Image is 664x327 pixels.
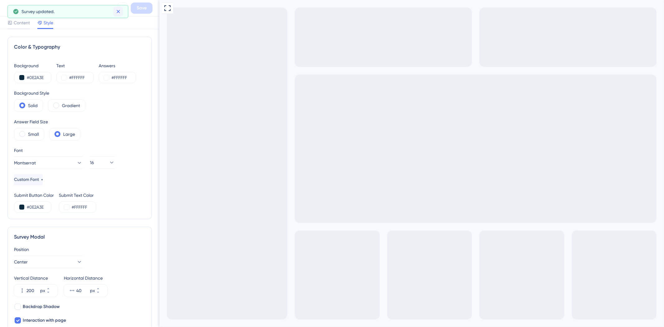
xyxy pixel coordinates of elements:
div: Position [14,246,145,253]
input: px [76,287,89,294]
label: Sim [18,46,26,52]
label: Não uso a funcionalidade [18,60,69,66]
div: Answers [99,62,136,69]
span: Survey updated. [21,8,54,15]
span: Save [137,4,147,12]
div: Font [14,147,82,154]
button: Montserrat [14,157,82,169]
div: Submit Text Color [59,192,96,199]
button: 16 [90,156,115,169]
div: Multiple choices rating [5,44,75,69]
div: Color & Typography [14,43,145,51]
button: Save [131,2,153,14]
span: Content [14,19,30,26]
div: Text [56,62,94,69]
label: Gradient [62,102,80,109]
button: px [96,291,107,297]
div: Survey Modal [14,233,145,241]
div: Deseja participar da pesquisa sobre Troca de mercadoria/Devolução? [7,16,75,39]
button: px [96,284,107,291]
div: Background [14,62,51,69]
div: Close survey [67,5,75,12]
span: Question 1 / 2 [36,5,44,12]
input: px [26,287,39,294]
div: px [90,287,95,294]
button: px [46,291,58,297]
div: Background Style [14,89,85,97]
span: 16 [90,159,94,166]
button: Custom Font [14,174,43,185]
span: Style [44,19,53,26]
label: Solid [28,102,38,109]
div: px [40,287,45,294]
span: Custom Font [14,176,39,183]
button: px [46,284,58,291]
span: Center [14,258,28,266]
div: Horizontal Distance [64,274,107,282]
div: radio group [5,44,75,69]
label: Small [28,130,39,138]
span: Backdrop Shadow [23,303,60,310]
span: Montserrat [14,159,36,167]
span: Interaction with page [23,317,66,324]
div: Vertical Distance [14,274,58,282]
label: Large [63,130,75,138]
button: Center [14,256,82,268]
div: Answer Field Size [14,118,80,126]
div: Central de devolução [20,4,115,12]
div: Submit Button Color [14,192,54,199]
